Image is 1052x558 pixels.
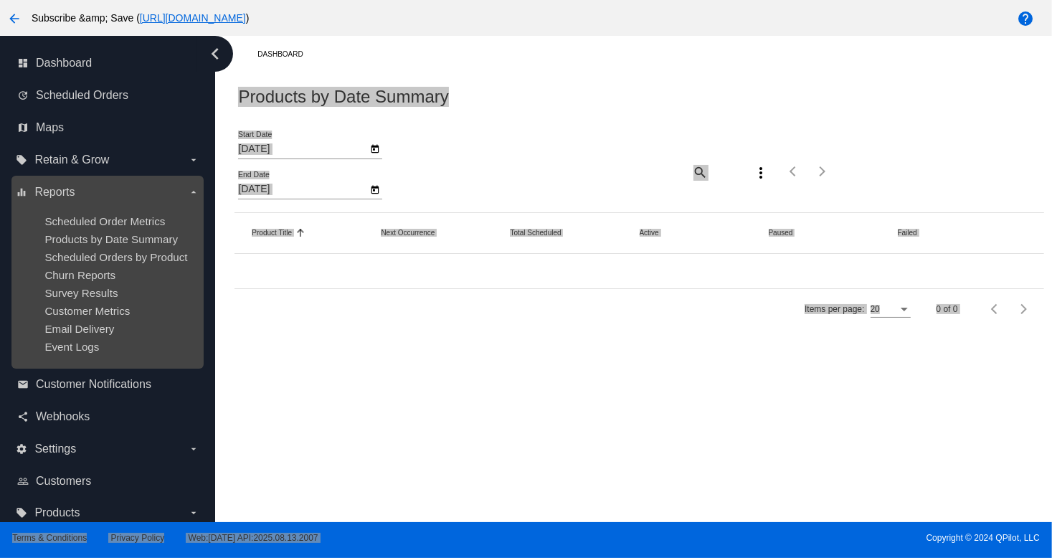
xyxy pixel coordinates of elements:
a: Scheduled Order Metrics [44,215,165,227]
span: Reports [34,186,75,199]
a: map Maps [17,116,199,139]
a: Products by Date Summary [44,233,178,245]
span: Subscribe &amp; Save ( ) [32,12,249,24]
i: share [17,411,29,422]
i: local_offer [16,507,27,519]
div: 0 of 0 [937,304,958,314]
a: Email Delivery [44,323,114,335]
i: people_outline [17,476,29,487]
a: Web:[DATE] API:2025.08.13.2007 [189,533,318,543]
i: local_offer [16,154,27,166]
span: Dashboard [36,57,92,70]
a: Customer Metrics [44,305,130,317]
mat-icon: arrow_back [6,10,23,27]
a: share Webhooks [17,405,199,428]
i: arrow_drop_down [188,443,199,455]
button: Change sorting for TotalScheduledFailed [898,229,917,237]
a: update Scheduled Orders [17,84,199,107]
span: Customers [36,475,91,488]
i: email [17,379,29,390]
i: equalizer [16,186,27,198]
i: dashboard [17,57,29,69]
a: Privacy Policy [111,533,165,543]
i: map [17,122,29,133]
span: Webhooks [36,410,90,423]
h2: Products by Date Summary [238,87,448,107]
a: Churn Reports [44,269,115,281]
span: Scheduled Orders [36,89,128,102]
span: Products [34,506,80,519]
a: Scheduled Orders by Product [44,251,187,263]
span: Customer Notifications [36,378,151,391]
button: Previous page [981,295,1010,323]
input: Start Date [238,143,367,155]
i: update [17,90,29,101]
a: email Customer Notifications [17,373,199,396]
a: Dashboard [257,43,316,65]
mat-select: Items per page: [871,305,911,315]
a: dashboard Dashboard [17,52,199,75]
i: chevron_left [204,42,227,65]
i: arrow_drop_down [188,186,199,198]
button: Next page [1010,295,1038,323]
button: Open calendar [367,141,382,156]
i: arrow_drop_down [188,507,199,519]
span: 20 [871,304,880,314]
button: Open calendar [367,181,382,197]
a: Terms & Conditions [12,533,87,543]
button: Previous page [779,157,808,186]
button: Next page [808,157,837,186]
a: [URL][DOMAIN_NAME] [140,12,246,24]
mat-icon: help [1017,10,1034,27]
mat-icon: more_vert [752,164,769,181]
button: Change sorting for TotalScheduledPaused [769,229,793,237]
a: people_outline Customers [17,470,199,493]
span: Copyright © 2024 QPilot, LLC [539,533,1040,543]
span: Maps [36,121,64,134]
span: Settings [34,443,76,455]
button: Change sorting for TotalScheduledActive [640,229,659,237]
input: End Date [238,184,367,195]
i: settings [16,443,27,455]
i: arrow_drop_down [188,154,199,166]
div: Items per page: [805,304,864,314]
button: Change sorting for Title [252,229,292,237]
button: Change sorting for NextOccurrenceUtc [381,229,435,237]
span: Retain & Grow [34,153,109,166]
a: Event Logs [44,341,99,353]
mat-icon: search [691,161,709,183]
button: Change sorting for TotalScheduled [510,229,561,237]
a: Survey Results [44,287,118,299]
